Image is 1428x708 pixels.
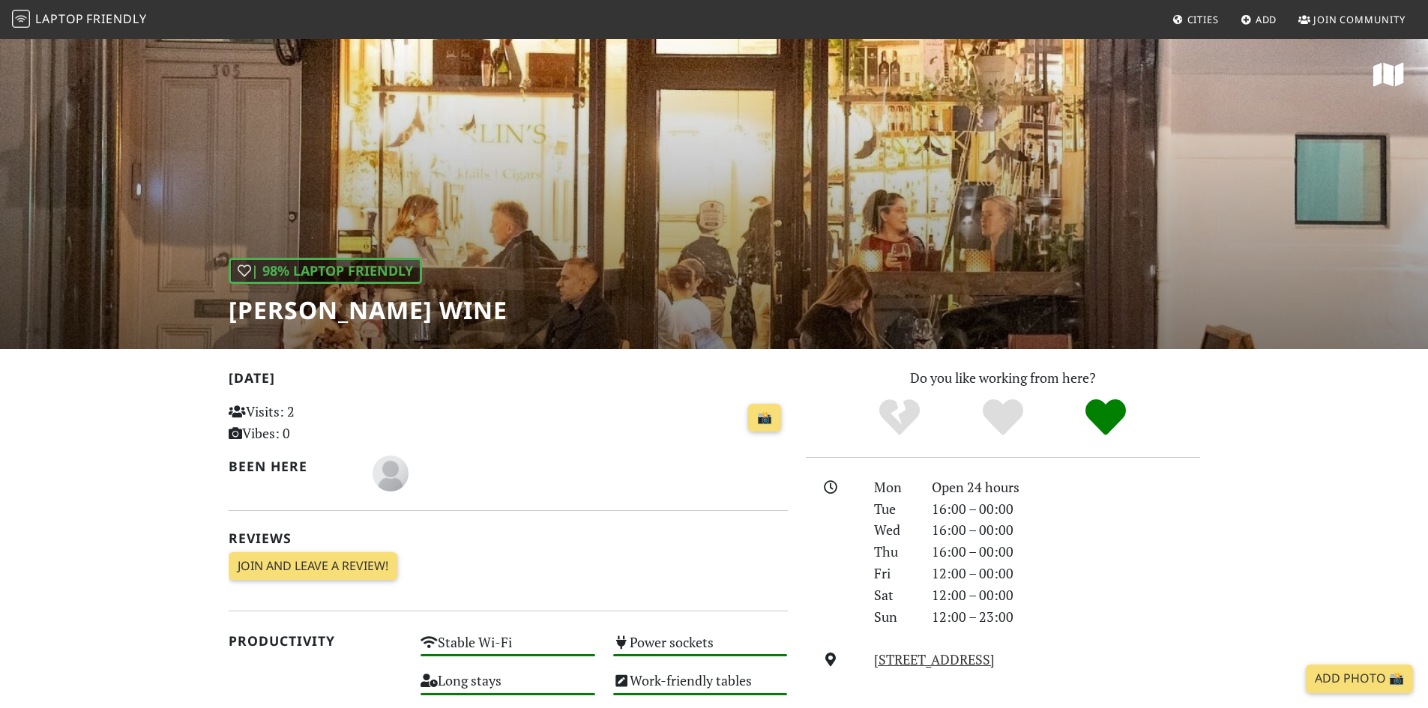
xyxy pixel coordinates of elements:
[865,563,922,584] div: Fri
[229,459,355,474] h2: Been here
[373,463,409,481] span: Ben S
[1187,13,1219,26] span: Cities
[1306,665,1413,693] a: Add Photo 📸
[865,498,922,520] div: Tue
[865,519,922,541] div: Wed
[412,668,604,707] div: Long stays
[373,456,409,491] img: blank-535327c66bd565773addf3077783bbfce4b00ec00e9fd257753287c682c7fa38.png
[865,584,922,606] div: Sat
[229,401,403,444] p: Visits: 2 Vibes: 0
[229,296,507,324] h1: [PERSON_NAME] Wine
[923,563,1209,584] div: 12:00 – 00:00
[865,476,922,498] div: Mon
[951,397,1055,438] div: Yes
[923,606,1209,628] div: 12:00 – 23:00
[1292,6,1412,33] a: Join Community
[604,630,797,668] div: Power sockets
[923,584,1209,606] div: 12:00 – 00:00
[1166,6,1225,33] a: Cities
[865,606,922,628] div: Sun
[923,498,1209,520] div: 16:00 – 00:00
[229,258,422,284] div: | 98% Laptop Friendly
[748,404,781,432] a: 📸
[848,397,951,438] div: No
[1054,397,1157,438] div: Definitely!
[12,7,147,33] a: LaptopFriendly LaptopFriendly
[12,10,30,28] img: LaptopFriendly
[874,650,995,668] a: [STREET_ADDRESS]
[604,668,797,707] div: Work-friendly tables
[923,476,1209,498] div: Open 24 hours
[229,633,403,649] h2: Productivity
[806,367,1200,389] p: Do you like working from here?
[865,541,922,563] div: Thu
[923,541,1209,563] div: 16:00 – 00:00
[1256,13,1277,26] span: Add
[1313,13,1406,26] span: Join Community
[229,370,788,392] h2: [DATE]
[86,10,146,27] span: Friendly
[923,519,1209,541] div: 16:00 – 00:00
[229,530,788,546] h2: Reviews
[412,630,604,668] div: Stable Wi-Fi
[35,10,84,27] span: Laptop
[1235,6,1283,33] a: Add
[229,552,397,581] a: Join and leave a review!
